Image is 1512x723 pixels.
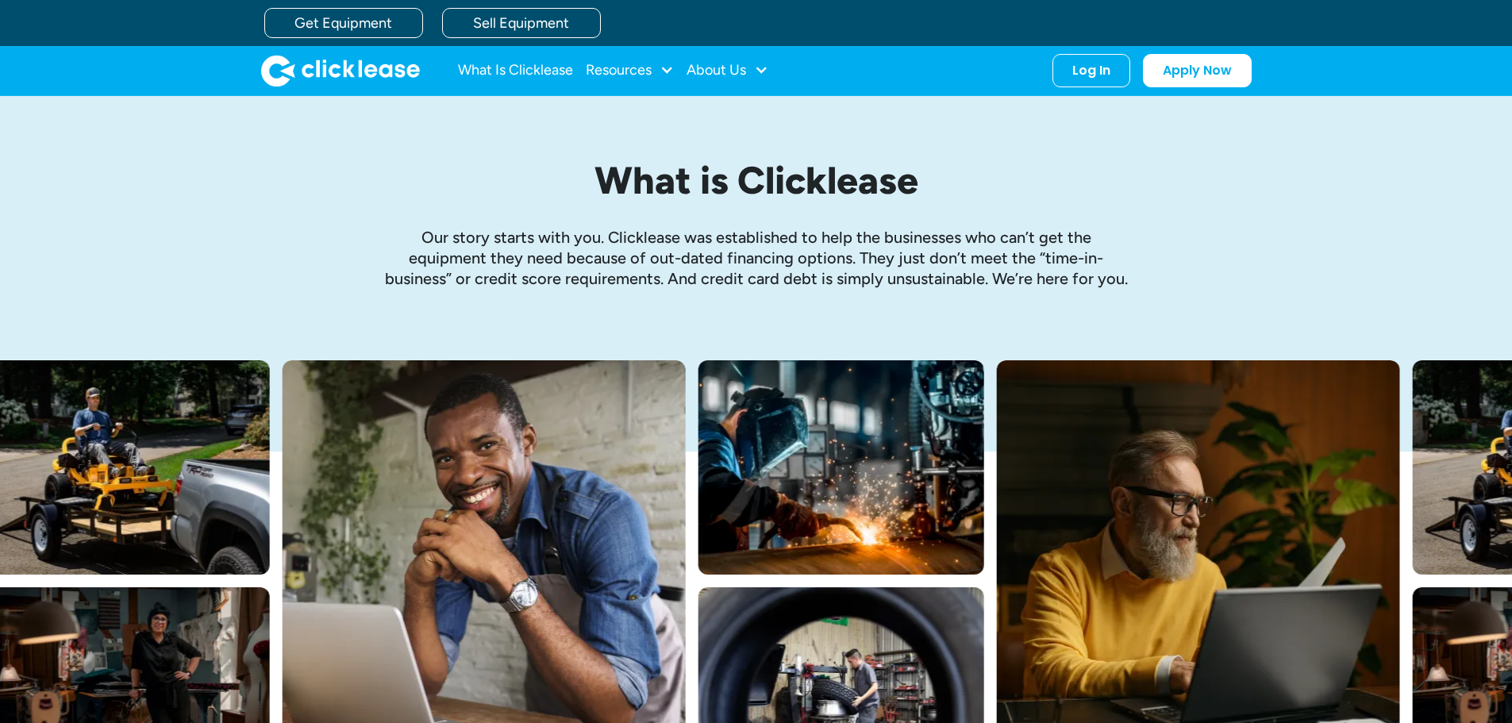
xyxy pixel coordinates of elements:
[261,55,420,87] a: home
[458,55,573,87] a: What Is Clicklease
[264,8,423,38] a: Get Equipment
[1143,54,1252,87] a: Apply Now
[383,227,1129,289] p: Our story starts with you. Clicklease was established to help the businesses who can’t get the eq...
[687,55,768,87] div: About Us
[383,160,1129,202] h1: What is Clicklease
[1072,63,1110,79] div: Log In
[442,8,601,38] a: Sell Equipment
[261,55,420,87] img: Clicklease logo
[698,360,984,575] img: A welder in a large mask working on a large pipe
[586,55,674,87] div: Resources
